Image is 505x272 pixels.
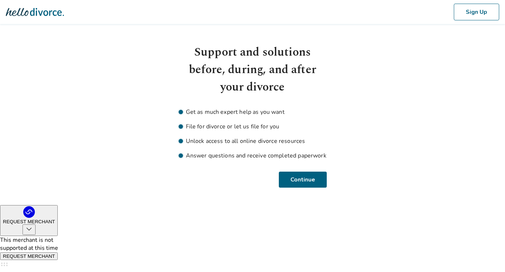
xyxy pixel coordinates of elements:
[179,151,327,160] li: Answer questions and receive completed paperwork
[179,137,327,145] li: Unlock access to all online divorce resources
[6,5,64,19] img: Hello Divorce Logo
[179,108,327,116] li: Get as much expert help as you want
[280,172,327,188] button: Continue
[454,4,499,20] button: Sign Up
[179,122,327,131] li: File for divorce or let us file for you
[179,44,327,96] h1: Support and solutions before, during, and after your divorce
